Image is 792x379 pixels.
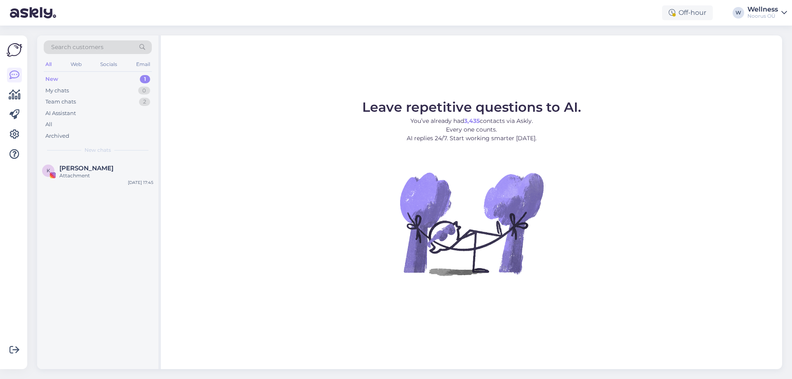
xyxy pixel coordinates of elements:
div: Socials [99,59,119,70]
div: All [45,120,52,129]
div: All [44,59,53,70]
div: Off-hour [662,5,713,20]
div: Team chats [45,98,76,106]
span: Leave repetitive questions to AI. [362,99,581,115]
b: 3,435 [464,117,480,125]
span: New chats [85,146,111,154]
div: Email [134,59,152,70]
p: You’ve already had contacts via Askly. Every one counts. AI replies 24/7. Start working smarter [... [362,117,581,143]
div: Wellness [747,6,778,13]
img: No Chat active [397,149,546,298]
div: Attachment [59,172,153,179]
div: My chats [45,87,69,95]
div: Archived [45,132,69,140]
div: Web [69,59,83,70]
div: W [733,7,744,19]
span: Search customers [51,43,104,52]
img: Askly Logo [7,42,22,58]
span: K [47,167,50,174]
div: [DATE] 17:45 [128,179,153,186]
div: New [45,75,58,83]
div: AI Assistant [45,109,76,118]
div: 2 [139,98,150,106]
div: Noorus OÜ [747,13,778,19]
div: 1 [140,75,150,83]
span: Kai-Riin [59,165,113,172]
a: WellnessNoorus OÜ [747,6,787,19]
div: 0 [138,87,150,95]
